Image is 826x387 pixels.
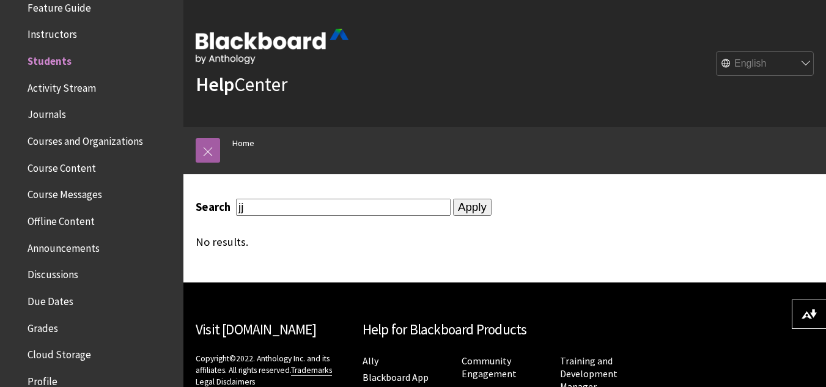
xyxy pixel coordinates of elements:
span: Announcements [28,238,100,254]
img: Blackboard by Anthology [196,29,348,64]
span: Instructors [28,24,77,41]
span: Offline Content [28,211,95,227]
span: Course Content [28,158,96,174]
a: Blackboard App [363,371,429,384]
select: Site Language Selector [717,52,814,76]
a: Community Engagement [462,355,517,380]
strong: Help [196,72,234,97]
span: Discussions [28,264,78,281]
span: Due Dates [28,291,73,308]
a: Visit [DOMAIN_NAME] [196,320,316,338]
a: HelpCenter [196,72,287,97]
span: Courses and Organizations [28,131,143,147]
span: Course Messages [28,185,102,201]
a: Ally [363,355,378,367]
span: Cloud Storage [28,344,91,361]
span: Journals [28,105,66,121]
h2: Help for Blackboard Products [363,319,647,341]
span: Activity Stream [28,78,96,94]
a: Trademarks [291,365,332,376]
div: No results. [196,235,633,249]
label: Search [196,200,234,214]
input: Apply [453,199,492,216]
span: Grades [28,318,58,334]
a: Home [232,136,254,151]
span: Students [28,51,72,67]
